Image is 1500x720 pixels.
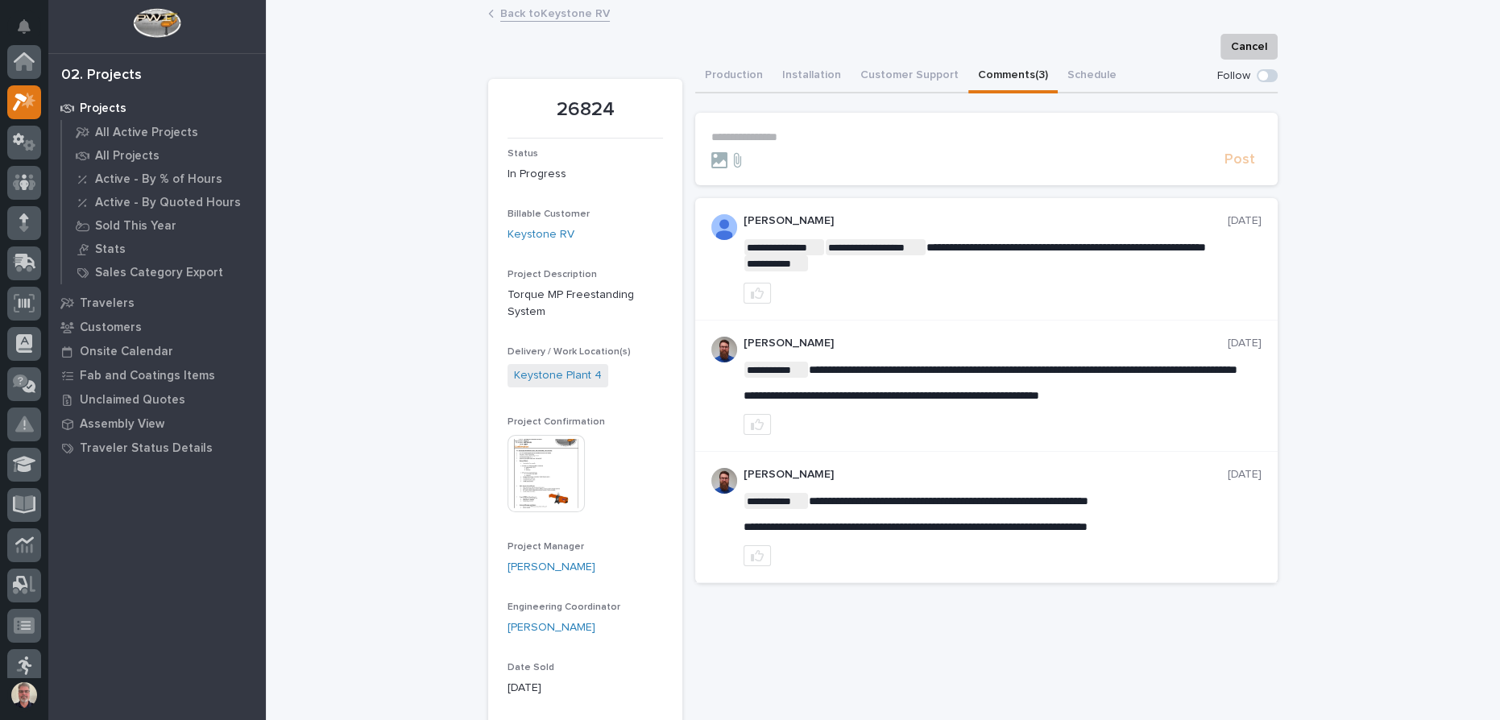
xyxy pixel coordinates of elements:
[95,172,222,187] p: Active - By % of Hours
[62,261,266,283] a: Sales Category Export
[508,226,574,243] a: Keystone RV
[695,60,773,93] button: Production
[7,678,41,712] button: users-avatar
[62,144,266,167] a: All Projects
[80,417,164,432] p: Assembly View
[968,60,1058,93] button: Comments (3)
[62,168,266,190] a: Active - By % of Hours
[95,266,223,280] p: Sales Category Export
[95,126,198,140] p: All Active Projects
[1228,337,1262,350] p: [DATE]
[48,315,266,339] a: Customers
[80,441,213,456] p: Traveler Status Details
[133,8,180,38] img: Workspace Logo
[711,468,737,494] img: 6hTokn1ETDGPf9BPokIQ
[95,242,126,257] p: Stats
[1224,151,1255,169] span: Post
[80,345,173,359] p: Onsite Calendar
[1220,34,1278,60] button: Cancel
[508,287,663,321] p: Torque MP Freestanding System
[744,283,771,304] button: like this post
[508,166,663,183] p: In Progress
[508,619,595,636] a: [PERSON_NAME]
[48,339,266,363] a: Onsite Calendar
[1231,37,1267,56] span: Cancel
[48,387,266,412] a: Unclaimed Quotes
[48,412,266,436] a: Assembly View
[851,60,968,93] button: Customer Support
[508,417,605,427] span: Project Confirmation
[1058,60,1126,93] button: Schedule
[508,602,620,612] span: Engineering Coordinator
[1218,151,1262,169] button: Post
[508,559,595,576] a: [PERSON_NAME]
[62,191,266,213] a: Active - By Quoted Hours
[80,369,215,383] p: Fab and Coatings Items
[744,468,1228,482] p: [PERSON_NAME]
[508,209,590,219] span: Billable Customer
[61,67,142,85] div: 02. Projects
[48,291,266,315] a: Travelers
[48,96,266,120] a: Projects
[500,3,610,22] a: Back toKeystone RV
[711,214,737,240] img: AOh14GjpcA6ydKGAvwfezp8OhN30Q3_1BHk5lQOeczEvCIoEuGETHm2tT-JUDAHyqffuBe4ae2BInEDZwLlH3tcCd_oYlV_i4...
[744,545,771,566] button: like this post
[1228,468,1262,482] p: [DATE]
[773,60,851,93] button: Installation
[80,296,135,311] p: Travelers
[744,214,1228,228] p: [PERSON_NAME]
[62,121,266,143] a: All Active Projects
[508,680,663,697] p: [DATE]
[711,337,737,362] img: 6hTokn1ETDGPf9BPokIQ
[95,196,241,210] p: Active - By Quoted Hours
[80,101,126,116] p: Projects
[508,542,584,552] span: Project Manager
[508,98,663,122] p: 26824
[20,19,41,45] div: Notifications
[80,321,142,335] p: Customers
[1228,214,1262,228] p: [DATE]
[62,238,266,260] a: Stats
[95,219,176,234] p: Sold This Year
[7,10,41,43] button: Notifications
[508,347,631,357] span: Delivery / Work Location(s)
[744,414,771,435] button: like this post
[62,214,266,237] a: Sold This Year
[514,367,602,384] a: Keystone Plant 4
[744,337,1228,350] p: [PERSON_NAME]
[95,149,160,163] p: All Projects
[508,270,597,279] span: Project Description
[508,663,554,672] span: Date Sold
[48,363,266,387] a: Fab and Coatings Items
[508,149,538,159] span: Status
[80,393,185,408] p: Unclaimed Quotes
[48,436,266,460] a: Traveler Status Details
[1217,69,1250,83] p: Follow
